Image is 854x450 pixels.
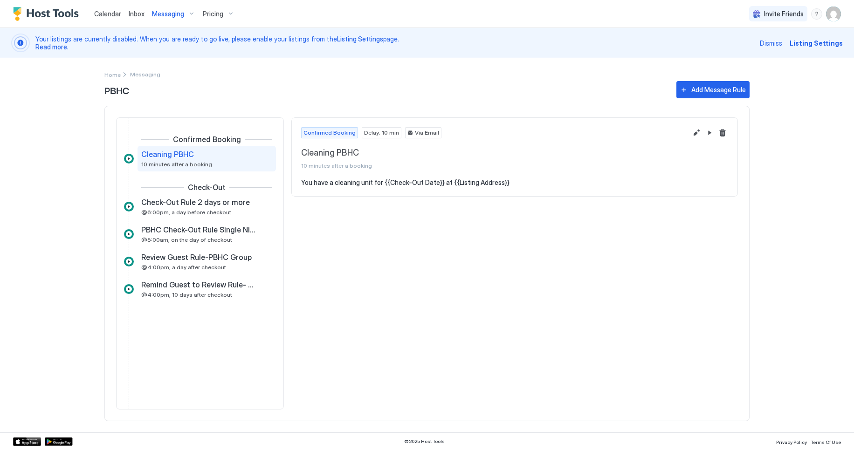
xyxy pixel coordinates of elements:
[811,436,841,446] a: Terms Of Use
[13,437,41,446] a: App Store
[129,10,145,18] span: Inbox
[173,135,241,144] span: Confirmed Booking
[303,129,356,137] span: Confirmed Booking
[94,9,121,19] a: Calendar
[301,148,687,158] span: Cleaning PBHC
[45,437,73,446] a: Google Play Store
[104,69,121,79] a: Home
[415,129,439,137] span: Via Email
[188,183,226,192] span: Check-Out
[152,10,184,18] span: Messaging
[104,71,121,78] span: Home
[104,83,667,97] span: PBHC
[129,9,145,19] a: Inbox
[691,127,702,138] button: Edit message rule
[790,38,843,48] div: Listing Settings
[811,439,841,445] span: Terms Of Use
[141,280,257,289] span: Remind Guest to Review Rule- PBHC Group
[104,69,121,79] div: Breadcrumb
[141,291,232,298] span: @4:00pm, 10 days after checkout
[35,43,69,51] a: Read more.
[203,10,223,18] span: Pricing
[94,10,121,18] span: Calendar
[141,161,212,168] span: 10 minutes after a booking
[691,85,746,95] div: Add Message Rule
[141,264,226,271] span: @4:00pm, a day after checkout
[141,252,252,262] span: Review Guest Rule-PBHC Group
[811,8,822,20] div: menu
[764,10,804,18] span: Invite Friends
[364,129,399,137] span: Delay: 10 min
[141,209,231,216] span: @6:00pm, a day before checkout
[35,35,754,51] span: Your listings are currently disabled. When you are ready to go live, please enable your listings ...
[704,127,715,138] button: Pause Message Rule
[9,418,32,441] iframe: Intercom live chat
[776,439,807,445] span: Privacy Policy
[141,198,250,207] span: Check-Out Rule 2 days or more
[337,35,383,43] a: Listing Settings
[13,7,83,21] a: Host Tools Logo
[776,436,807,446] a: Privacy Policy
[301,178,728,187] pre: You have a cleaning unit for {{Check-Out Date}} at {{Listing Address}}
[826,7,841,21] div: User profile
[141,225,257,234] span: PBHC Check-Out Rule Single Night Stay
[130,71,160,78] span: Breadcrumb
[141,150,194,159] span: Cleaning PBHC
[717,127,728,138] button: Delete message rule
[301,162,687,169] span: 10 minutes after a booking
[141,236,232,243] span: @5:00am, on the day of checkout
[676,81,750,98] button: Add Message Rule
[404,438,445,444] span: © 2025 Host Tools
[760,38,782,48] div: Dismiss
